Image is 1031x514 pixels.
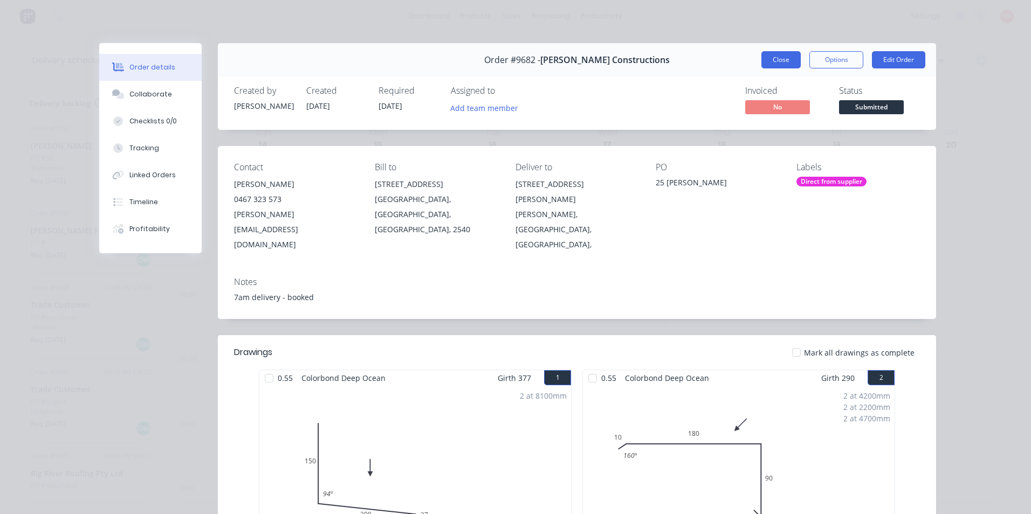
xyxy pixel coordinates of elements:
div: Profitability [129,224,170,234]
div: Assigned to [451,86,559,96]
div: Deliver to [515,162,639,172]
div: [STREET_ADDRESS][PERSON_NAME] [515,177,639,207]
div: [PERSON_NAME][EMAIL_ADDRESS][DOMAIN_NAME] [234,207,358,252]
div: [STREET_ADDRESS][PERSON_NAME][PERSON_NAME], [GEOGRAPHIC_DATA], [GEOGRAPHIC_DATA], [515,177,639,252]
button: Timeline [99,189,202,216]
div: [STREET_ADDRESS] [375,177,498,192]
span: Girth 377 [498,370,531,386]
button: Tracking [99,135,202,162]
span: [PERSON_NAME] Constructions [540,55,670,65]
div: Collaborate [129,89,172,99]
span: Colorbond Deep Ocean [297,370,390,386]
span: Mark all drawings as complete [804,347,915,358]
button: Submitted [839,100,904,116]
div: 25 [PERSON_NAME] [656,177,779,192]
div: 2 at 2200mm [843,401,890,413]
span: 0.55 [597,370,621,386]
div: Contact [234,162,358,172]
button: Profitability [99,216,202,242]
div: PO [656,162,779,172]
div: [STREET_ADDRESS][GEOGRAPHIC_DATA], [GEOGRAPHIC_DATA], [GEOGRAPHIC_DATA], 2540 [375,177,498,237]
span: 0.55 [273,370,297,386]
div: Direct from supplier [796,177,867,186]
div: 2 at 8100mm [520,390,567,401]
div: Labels [796,162,920,172]
span: [DATE] [379,101,402,111]
div: 0467 323 573 [234,192,358,207]
div: 2 at 4200mm [843,390,890,401]
div: Invoiced [745,86,826,96]
div: Created [306,86,366,96]
div: Required [379,86,438,96]
div: 2 at 4700mm [843,413,890,424]
button: 2 [868,370,895,385]
button: Options [809,51,863,68]
span: [DATE] [306,101,330,111]
button: Close [761,51,801,68]
div: Timeline [129,197,158,207]
button: Add team member [445,100,524,115]
button: Edit Order [872,51,925,68]
div: Linked Orders [129,170,176,180]
div: Status [839,86,920,96]
div: Notes [234,277,920,287]
span: Order #9682 - [484,55,540,65]
span: No [745,100,810,114]
div: Checklists 0/0 [129,116,177,126]
button: Linked Orders [99,162,202,189]
span: Submitted [839,100,904,114]
button: Collaborate [99,81,202,108]
div: Created by [234,86,293,96]
div: Tracking [129,143,159,153]
span: Girth 290 [821,370,855,386]
div: Bill to [375,162,498,172]
div: [GEOGRAPHIC_DATA], [GEOGRAPHIC_DATA], [GEOGRAPHIC_DATA], 2540 [375,192,498,237]
div: Order details [129,62,175,72]
div: [PERSON_NAME], [GEOGRAPHIC_DATA], [GEOGRAPHIC_DATA], [515,207,639,252]
button: Order details [99,54,202,81]
button: Add team member [451,100,524,115]
div: [PERSON_NAME] [234,177,358,192]
div: [PERSON_NAME] [234,100,293,112]
div: 7am delivery - booked [234,291,920,303]
div: [PERSON_NAME]0467 323 573[PERSON_NAME][EMAIL_ADDRESS][DOMAIN_NAME] [234,177,358,252]
div: Drawings [234,346,272,359]
span: Colorbond Deep Ocean [621,370,713,386]
button: Checklists 0/0 [99,108,202,135]
button: 1 [544,370,571,385]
